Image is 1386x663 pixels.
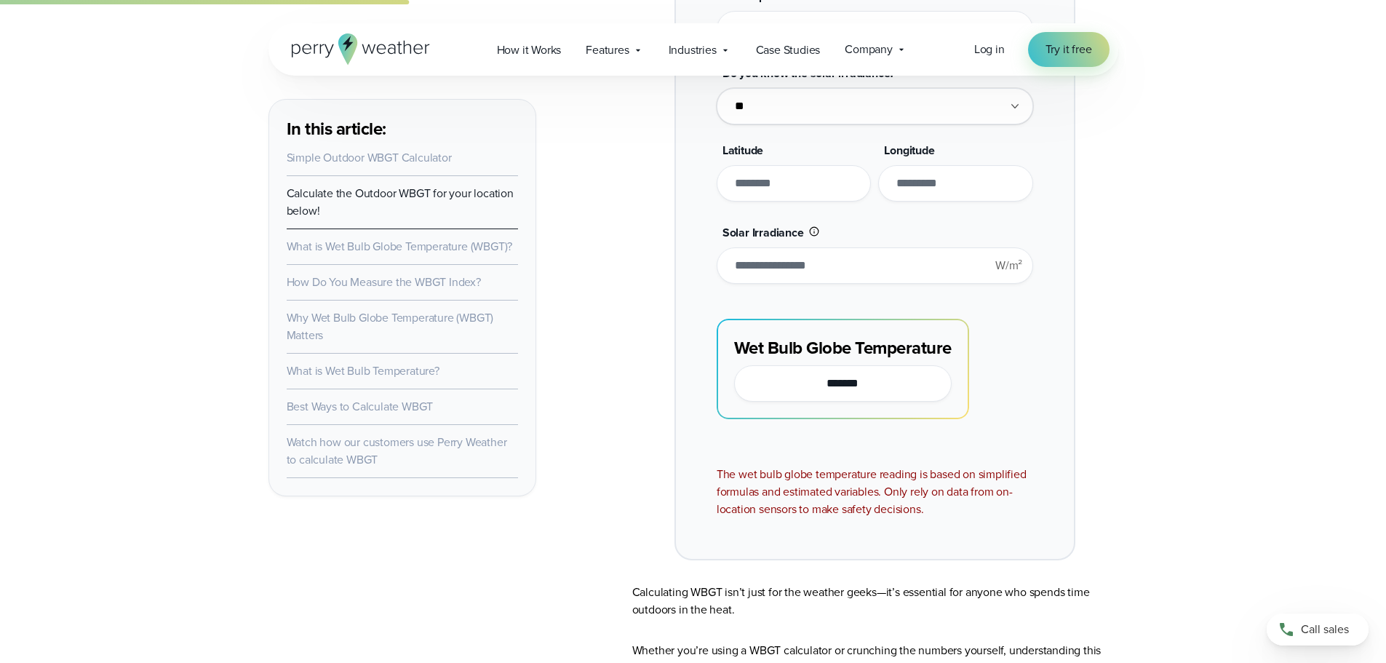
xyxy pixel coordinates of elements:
a: Simple Outdoor WBGT Calculator [287,149,452,166]
span: Log in [974,41,1005,57]
a: Why Wet Bulb Globe Temperature (WBGT) Matters [287,309,494,344]
span: Industries [669,41,717,59]
a: Call sales [1267,614,1369,646]
h3: In this article: [287,117,518,140]
a: How Do You Measure the WBGT Index? [287,274,481,290]
a: Log in [974,41,1005,58]
p: Calculating WBGT isn’t just for the weather geeks—it’s essential for anyone who spends time outdo... [632,584,1118,619]
span: Company [845,41,893,58]
a: Watch how our customers use Perry Weather to calculate WBGT [287,434,507,468]
a: Try it free [1028,32,1110,67]
span: Call sales [1301,621,1349,638]
span: Try it free [1046,41,1092,58]
span: How it Works [497,41,562,59]
span: Latitude [722,142,763,159]
span: Longitude [884,142,934,159]
a: What is Wet Bulb Globe Temperature (WBGT)? [287,238,513,255]
a: Calculate the Outdoor WBGT for your location below! [287,185,514,219]
div: The wet bulb globe temperature reading is based on simplified formulas and estimated variables. O... [717,466,1033,518]
span: Features [586,41,629,59]
a: Best Ways to Calculate WBGT [287,398,434,415]
span: Case Studies [756,41,821,59]
a: What is Wet Bulb Temperature? [287,362,439,379]
a: Case Studies [744,35,833,65]
a: How it Works [485,35,574,65]
span: Solar Irradiance [722,224,804,241]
